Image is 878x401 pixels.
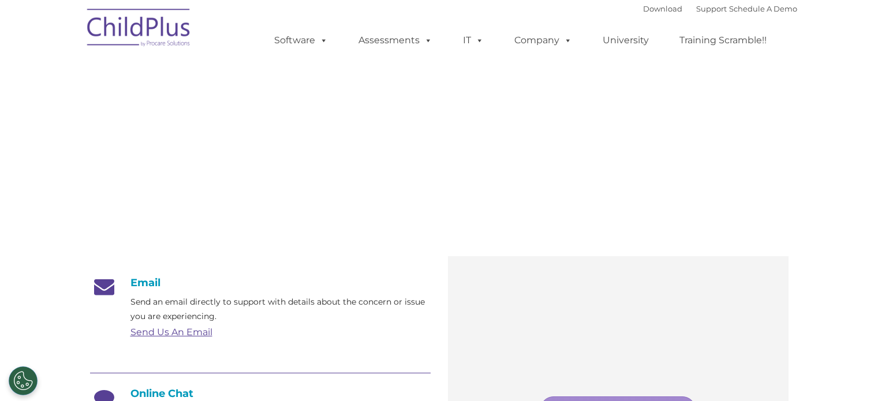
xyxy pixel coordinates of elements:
[696,4,727,13] a: Support
[81,1,197,58] img: ChildPlus by Procare Solutions
[503,29,584,52] a: Company
[130,295,431,324] p: Send an email directly to support with details about the concern or issue you are experiencing.
[668,29,778,52] a: Training Scramble!!
[451,29,495,52] a: IT
[9,366,38,395] button: Cookies Settings
[90,276,431,289] h4: Email
[643,4,682,13] a: Download
[90,387,431,400] h4: Online Chat
[130,327,212,338] a: Send Us An Email
[347,29,444,52] a: Assessments
[263,29,339,52] a: Software
[729,4,797,13] a: Schedule A Demo
[643,4,797,13] font: |
[591,29,660,52] a: University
